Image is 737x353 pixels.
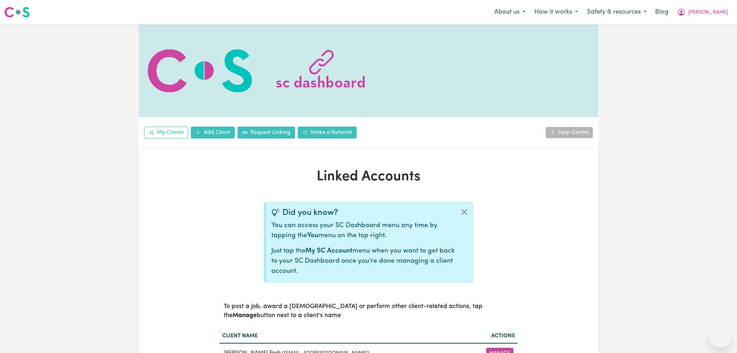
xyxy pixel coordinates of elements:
[271,208,456,218] div: Did you know?
[651,5,673,20] a: Blog
[298,127,357,138] a: Make a Referral
[673,5,733,20] button: My Account
[530,5,582,20] button: How it works
[470,329,518,343] th: Actions
[219,329,470,343] th: Client name
[144,127,188,138] a: My Clients
[688,9,728,16] span: [PERSON_NAME]
[546,127,593,138] a: Help Centre
[233,313,257,318] b: Manage
[271,221,456,241] p: You can access your SC Dashboard menu any time by tapping the menu on the top right.
[307,232,318,239] b: You
[271,246,456,276] p: Just tap the menu when you want to get back to your SC Dashboard once you're done managing a clie...
[4,6,30,18] img: Careseekers logo
[305,248,352,254] b: My SC Account
[191,127,235,138] a: Add Client
[490,5,530,20] button: About us
[709,325,731,347] iframe: Button to launch messaging window
[219,168,518,185] h1: Linked Accounts
[238,127,295,138] a: Request Linking
[4,4,30,20] a: Careseekers logo
[219,294,518,329] caption: To post a job, award a [DEMOGRAPHIC_DATA] or perform other client-related actions, tap the button...
[582,5,651,20] button: Safety & resources
[456,202,473,222] button: Close alert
